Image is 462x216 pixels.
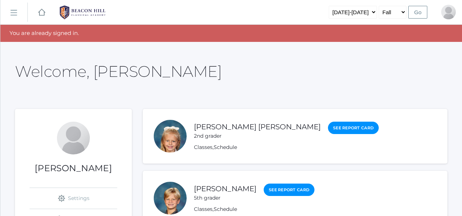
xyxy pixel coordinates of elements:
[194,122,321,131] a: [PERSON_NAME] [PERSON_NAME]
[328,122,379,134] a: See Report Card
[0,25,462,42] div: You are already signed in.
[194,144,213,150] a: Classes
[30,188,117,209] a: Settings
[264,184,314,196] a: See Report Card
[55,3,110,21] img: 1_BHCALogos-05.png
[194,144,379,151] div: ,
[15,63,222,80] h2: Welcome, [PERSON_NAME]
[194,184,256,193] a: [PERSON_NAME]
[57,122,90,154] div: Shannon Sergey
[194,206,213,212] a: Classes
[441,5,456,19] div: Shannon Sergey
[214,206,237,212] a: Schedule
[15,164,132,173] h1: [PERSON_NAME]
[408,6,427,19] input: Go
[194,132,321,140] div: 2nd grader
[154,182,187,215] div: Levi Sergey
[194,194,256,202] div: 5th grader
[194,205,314,213] div: ,
[154,120,187,153] div: Eliana Sergey
[214,144,237,150] a: Schedule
